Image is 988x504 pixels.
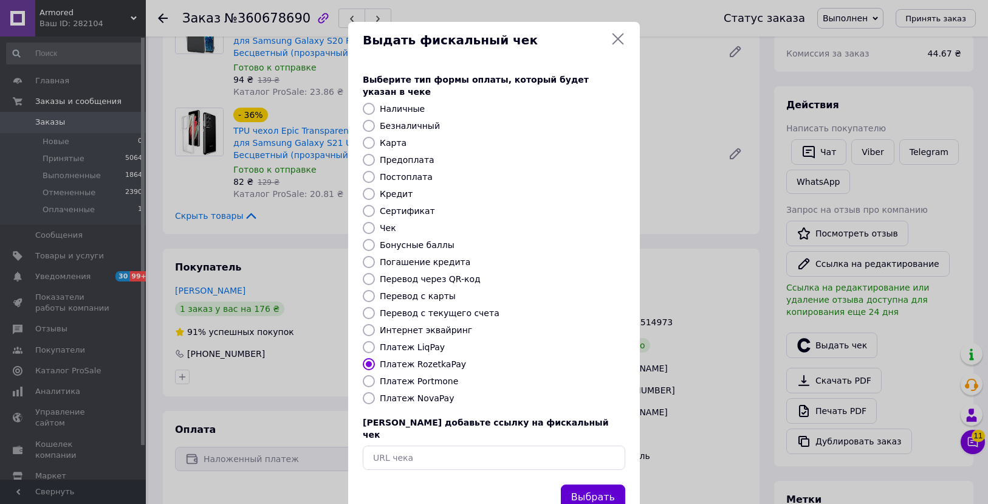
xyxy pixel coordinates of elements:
[380,172,433,182] label: Постоплата
[380,342,445,352] label: Платеж LiqPay
[380,393,454,403] label: Платеж NovaPay
[363,32,606,49] span: Выдать фискальный чек
[380,138,407,148] label: Карта
[380,223,396,233] label: Чек
[380,104,425,114] label: Наличные
[380,325,472,335] label: Интернет эквайринг
[380,308,499,318] label: Перевод с текущего счета
[380,240,455,250] label: Бонусные баллы
[380,291,456,301] label: Перевод с карты
[380,257,470,267] label: Погашение кредита
[380,376,458,386] label: Платеж Portmone
[380,121,440,131] label: Безналичный
[363,446,625,470] input: URL чека
[380,359,466,369] label: Платеж RozetkaPay
[380,274,481,284] label: Перевод через QR-код
[363,75,589,97] span: Выберите тип формы оплаты, который будет указан в чеке
[380,155,434,165] label: Предоплата
[380,189,413,199] label: Кредит
[363,418,609,440] span: [PERSON_NAME] добавьте ссылку на фискальный чек
[380,206,435,216] label: Сертификат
